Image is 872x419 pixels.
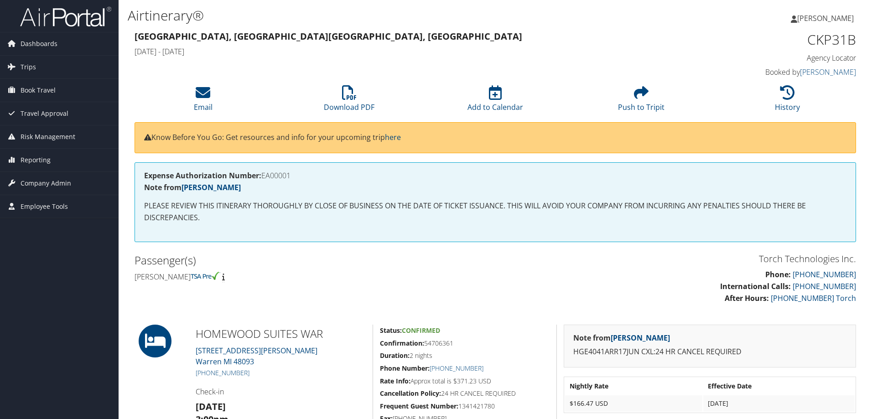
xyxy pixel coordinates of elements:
th: Effective Date [703,378,855,394]
strong: [DATE] [196,400,226,413]
h3: Torch Technologies Inc. [502,253,856,265]
span: Reporting [21,149,51,171]
strong: Frequent Guest Number: [380,402,458,410]
a: [PERSON_NAME] [611,333,670,343]
a: [PHONE_NUMBER] [430,364,483,372]
h5: 54706361 [380,339,550,348]
img: tsa-precheck.png [191,272,220,280]
span: Risk Management [21,125,75,148]
strong: [GEOGRAPHIC_DATA], [GEOGRAPHIC_DATA] [GEOGRAPHIC_DATA], [GEOGRAPHIC_DATA] [135,30,522,42]
strong: Note from [144,182,241,192]
h4: EA00001 [144,172,846,179]
strong: International Calls: [720,281,791,291]
h4: Booked by [686,67,856,77]
th: Nightly Rate [565,378,702,394]
h2: Passenger(s) [135,253,488,268]
strong: Confirmation: [380,339,424,347]
strong: Expense Authorization Number: [144,171,261,181]
a: [PHONE_NUMBER] [793,281,856,291]
strong: Phone Number: [380,364,430,372]
strong: Status: [380,326,402,335]
span: [PERSON_NAME] [797,13,854,23]
span: Travel Approval [21,102,68,125]
a: [PERSON_NAME] [800,67,856,77]
img: airportal-logo.png [20,6,111,27]
h4: Check-in [196,387,366,397]
td: $166.47 USD [565,395,702,412]
strong: Duration: [380,351,410,360]
a: [PHONE_NUMBER] [196,368,249,377]
h5: Approx total is $371.23 USD [380,377,550,386]
span: Trips [21,56,36,78]
a: History [775,90,800,112]
strong: Phone: [765,269,791,279]
h5: 24 HR CANCEL REQUIRED [380,389,550,398]
p: HGE4041ARR17JUN CXL:24 HR CANCEL REQUIRED [573,346,846,358]
strong: After Hours: [725,293,769,303]
span: Confirmed [402,326,440,335]
strong: Rate Info: [380,377,410,385]
span: Company Admin [21,172,71,195]
a: Push to Tripit [618,90,664,112]
span: Dashboards [21,32,57,55]
h2: HOMEWOOD SUITES WAR [196,326,366,341]
strong: Cancellation Policy: [380,389,441,398]
a: [PERSON_NAME] [182,182,241,192]
span: Employee Tools [21,195,68,218]
h4: [PERSON_NAME] [135,272,488,282]
h1: CKP31B [686,30,856,49]
td: [DATE] [703,395,855,412]
h5: 2 nights [380,351,550,360]
a: Download PDF [324,90,374,112]
a: [PHONE_NUMBER] Torch [771,293,856,303]
h4: [DATE] - [DATE] [135,47,672,57]
a: [PHONE_NUMBER] [793,269,856,279]
span: Book Travel [21,79,56,102]
a: [STREET_ADDRESS][PERSON_NAME]Warren MI 48093 [196,346,317,367]
a: Add to Calendar [467,90,523,112]
p: Know Before You Go: Get resources and info for your upcoming trip [144,132,846,144]
h4: Agency Locator [686,53,856,63]
h5: 1341421780 [380,402,550,411]
strong: Note from [573,333,670,343]
a: here [385,132,401,142]
h1: Airtinerary® [128,6,618,25]
p: PLEASE REVIEW THIS ITINERARY THOROUGHLY BY CLOSE OF BUSINESS ON THE DATE OF TICKET ISSUANCE. THIS... [144,200,846,223]
a: Email [194,90,213,112]
a: [PERSON_NAME] [791,5,863,32]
